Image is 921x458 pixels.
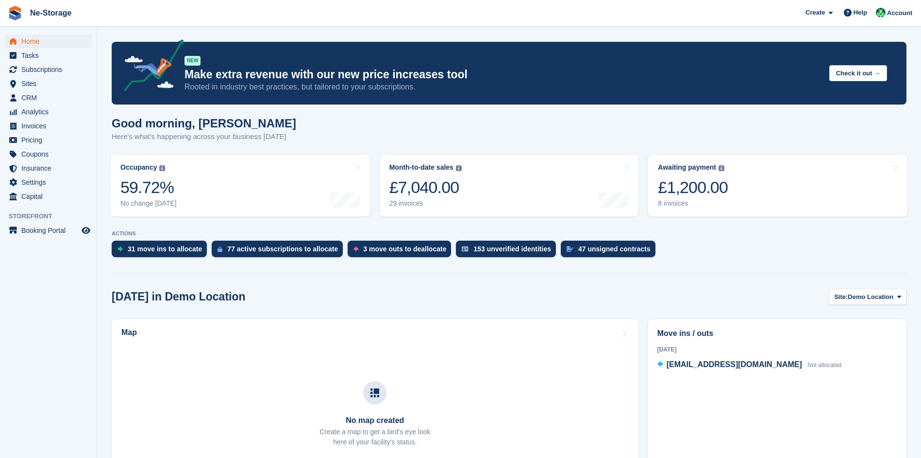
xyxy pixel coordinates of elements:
div: £7,040.00 [389,177,462,197]
img: Jay Johal [876,8,886,18]
img: active_subscription_to_allocate_icon-d502201f5373d7db506a760aba3b589e785aa758c864c3986d89f69b8ff3... [218,246,222,252]
img: move_ins_to_allocate_icon-fdf77a2bb77ea45bf5b3d319d69a93e2d87916cf1d5bf7949dd705db3b84f3ca.svg [117,246,123,252]
span: Sites [21,77,80,90]
span: Subscriptions [21,63,80,76]
a: [EMAIL_ADDRESS][DOMAIN_NAME] Not allocated [657,359,842,371]
div: [DATE] [657,345,897,354]
a: menu [5,190,92,203]
span: Invoices [21,119,80,133]
a: menu [5,91,92,105]
span: Coupons [21,147,80,161]
p: Make extra revenue with our new price increases tool [184,68,821,82]
img: icon-info-grey-7440780725fd019a000dd9b08b2336e03edf1995a4989e88bcd33f0948082b44.svg [159,165,165,171]
p: ACTIONS [112,230,906,237]
a: menu [5,77,92,90]
a: Month-to-date sales £7,040.00 29 invoices [380,155,639,216]
div: 59.72% [120,177,177,197]
img: price-adjustments-announcement-icon-8257ccfd72463d97f412b2fc003d46551f7dbcb40ab6d574587a9cd5c0d94... [116,39,184,95]
div: 29 invoices [389,199,462,208]
div: 31 move ins to allocate [128,245,202,253]
a: menu [5,224,92,237]
a: Awaiting payment £1,200.00 8 invoices [648,155,907,216]
img: verify_identity-adf6edd0f0f0b5bbfe63781bf79b02c33cf7c696d77639b501bdc392416b5a36.svg [462,246,469,252]
a: menu [5,105,92,119]
div: 47 unsigned contracts [578,245,651,253]
a: menu [5,133,92,147]
a: menu [5,119,92,133]
a: Occupancy 59.72% No change [DATE] [111,155,370,216]
div: 153 unverified identities [473,245,551,253]
h2: [DATE] in Demo Location [112,290,246,303]
img: icon-info-grey-7440780725fd019a000dd9b08b2336e03edf1995a4989e88bcd33f0948082b44.svg [719,165,724,171]
h2: Map [121,328,137,337]
div: Occupancy [120,163,157,172]
div: 3 move outs to deallocate [363,245,446,253]
span: Pricing [21,133,80,147]
a: 153 unverified identities [456,241,561,262]
h3: No map created [319,416,430,425]
p: Rooted in industry best practices, but tailored to your subscriptions. [184,82,821,92]
span: Capital [21,190,80,203]
span: Site: [834,292,848,302]
a: Ne-Storage [26,5,75,21]
p: Create a map to get a bird's eye look here of your facility's status. [319,427,430,447]
img: map-icn-33ee37083ee616e46c38cad1a60f524a97daa1e2b2c8c0bc3eb3415660979fc1.svg [370,388,379,397]
img: stora-icon-8386f47178a22dfd0bd8f6a31ec36ba5ce8667c1dd55bd0f319d3a0aa187defe.svg [8,6,22,20]
span: Settings [21,176,80,189]
div: Month-to-date sales [389,163,453,172]
span: Analytics [21,105,80,119]
span: Not allocated [807,362,841,369]
span: [EMAIL_ADDRESS][DOMAIN_NAME] [667,360,802,369]
span: Create [805,8,825,18]
div: NEW [184,56,201,66]
p: Here's what's happening across your business [DATE] [112,131,296,142]
span: Insurance [21,161,80,175]
a: 3 move outs to deallocate [348,241,456,262]
span: Tasks [21,49,80,62]
span: Home [21,35,80,48]
button: Check it out → [829,65,887,81]
div: 77 active subscriptions to allocate [227,245,338,253]
a: menu [5,35,92,48]
h2: Move ins / outs [657,328,897,339]
img: move_outs_to_deallocate_icon-f764333ba52eb49d3ac5e1228854f67142a1ed5810a6f6cc68b1a99e826820c5.svg [353,246,358,252]
a: 31 move ins to allocate [112,241,212,262]
div: 8 invoices [658,199,728,208]
span: Demo Location [848,292,893,302]
span: Help [854,8,867,18]
a: Preview store [80,225,92,236]
a: menu [5,63,92,76]
span: Account [887,8,912,18]
span: Storefront [9,211,97,221]
span: CRM [21,91,80,105]
a: menu [5,49,92,62]
span: Booking Portal [21,224,80,237]
a: menu [5,147,92,161]
div: No change [DATE] [120,199,177,208]
a: menu [5,176,92,189]
a: 77 active subscriptions to allocate [212,241,348,262]
a: menu [5,161,92,175]
button: Site: Demo Location [829,289,906,305]
div: £1,200.00 [658,177,728,197]
a: 47 unsigned contracts [561,241,660,262]
div: Awaiting payment [658,163,716,172]
img: contract_signature_icon-13c848040528278c33f63329250d36e43548de30e8caae1d1a13099fd9432cc5.svg [567,246,573,252]
img: icon-info-grey-7440780725fd019a000dd9b08b2336e03edf1995a4989e88bcd33f0948082b44.svg [456,165,462,171]
h1: Good morning, [PERSON_NAME] [112,117,296,130]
